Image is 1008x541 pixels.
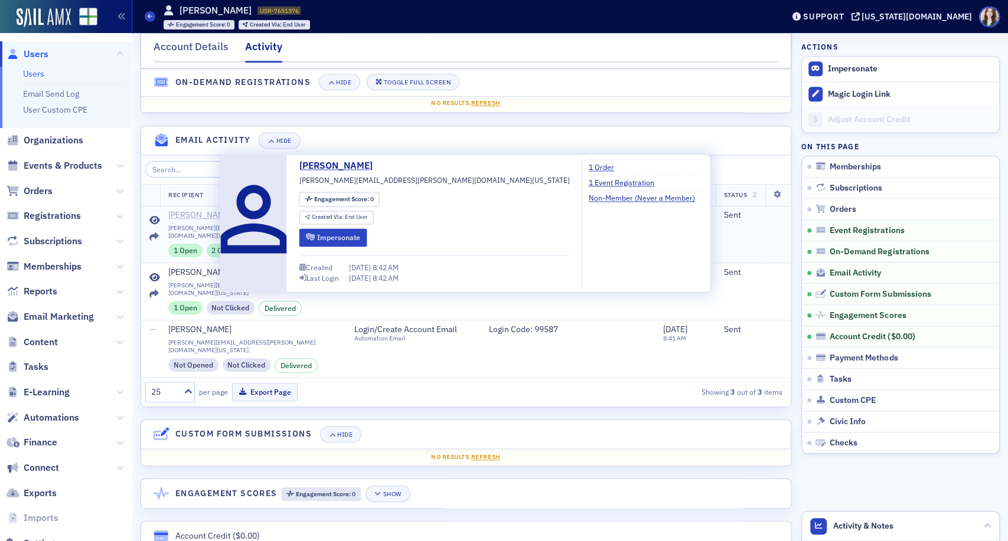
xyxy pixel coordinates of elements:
[6,235,82,248] a: Subscriptions
[724,191,747,199] span: Status
[282,487,361,501] div: Engagement Score: 0
[299,175,569,185] span: [PERSON_NAME][EMAIL_ADDRESS][PERSON_NAME][DOMAIN_NAME][US_STATE]
[306,275,338,281] div: Last Login
[828,89,993,100] div: Magic Login Link
[314,196,374,202] div: 0
[24,260,81,273] span: Memberships
[299,192,379,206] div: Engagement Score: 0
[149,99,782,108] div: No results.
[24,48,48,61] span: Users
[348,273,372,283] span: [DATE]
[168,210,231,221] div: [PERSON_NAME]
[6,487,57,500] a: Exports
[801,41,838,52] h4: Actions
[299,228,366,247] button: Impersonate
[489,324,596,335] span: Login Code: 99587
[589,162,623,172] a: 1 Order
[756,386,764,397] strong: 3
[296,491,355,497] div: 0
[260,6,299,15] span: USR-7651576
[175,76,311,88] h4: On-Demand Registrations
[6,461,59,474] a: Connect
[354,324,462,335] span: Login/Create Account Email
[314,195,370,203] span: Engagement Score :
[724,267,782,278] div: Sent
[168,281,338,297] span: [PERSON_NAME][EMAIL_ADDRESS][PERSON_NAME][DOMAIN_NAME][US_STATE]
[6,411,79,424] a: Automations
[24,285,57,298] span: Reports
[168,210,338,221] a: [PERSON_NAME]
[6,336,58,349] a: Content
[578,386,782,397] div: Showing out of items
[337,431,353,438] div: Hide
[299,159,380,173] a: [PERSON_NAME]
[24,134,83,147] span: Organizations
[24,336,58,349] span: Content
[168,339,338,354] span: [PERSON_NAME][EMAIL_ADDRESS][PERSON_NAME][DOMAIN_NAME][US_STATE]
[6,360,48,373] a: Tasks
[149,324,156,335] span: —
[802,81,999,107] button: Magic Login Link
[175,134,251,146] h4: Email Activity
[168,224,338,240] span: [PERSON_NAME][EMAIL_ADDRESS][PERSON_NAME][DOMAIN_NAME][US_STATE]
[833,520,893,532] span: Activity & Notes
[168,267,338,278] a: [PERSON_NAME]
[239,20,310,29] div: Created Via: End User
[830,204,856,215] span: Orders
[164,20,235,29] div: Engagement Score: 0
[6,134,83,147] a: Organizations
[589,193,704,204] a: Non-Member (Never a Member)
[296,490,352,498] span: Engagement Score :
[199,386,228,397] label: per page
[24,436,57,449] span: Finance
[23,68,44,79] a: Users
[24,411,79,424] span: Automations
[175,428,312,440] h4: Custom Form Submissions
[471,453,501,461] span: Refresh
[851,12,976,21] button: [US_STATE][DOMAIN_NAME]
[168,324,231,335] div: [PERSON_NAME]
[250,21,283,28] span: Created Via :
[6,310,94,323] a: Email Marketing
[830,417,866,427] span: Civic Info
[348,263,372,272] span: [DATE]
[589,177,663,188] a: 1 Event Registration
[354,324,472,343] a: Login/Create Account EmailAutomation Email
[236,530,257,541] span: $0.00
[6,209,81,222] a: Registrations
[23,88,79,99] a: Email Send Log
[250,22,306,28] div: End User
[312,213,345,221] span: Created Via :
[336,80,351,86] div: Hide
[259,301,302,315] div: Delivered
[168,191,204,199] span: Recipient
[207,244,243,257] div: 2 Clicks
[207,301,255,314] div: Not Clicked
[828,114,993,125] div: Adjust Account Credit
[24,185,53,198] span: Orders
[151,386,177,398] div: 25
[168,244,203,257] div: 1 Open
[830,310,906,321] span: Engagement Scores
[471,99,501,107] span: Refresh
[663,334,686,342] time: 8:41 AM
[24,235,82,248] span: Subscriptions
[6,159,102,172] a: Events & Products
[6,285,57,298] a: Reports
[24,360,48,373] span: Tasks
[830,289,931,300] span: Custom Form Submissions
[6,48,48,61] a: Users
[729,386,737,397] strong: 3
[71,8,97,28] a: View Homepage
[830,438,857,448] span: Checks
[168,358,218,371] div: Not Opened
[245,39,282,63] div: Activity
[830,162,881,172] span: Memberships
[6,185,53,198] a: Orders
[801,141,1000,152] h4: On this page
[354,335,462,342] div: Automation Email
[372,263,398,272] span: 8:42 AM
[24,310,94,323] span: Email Marketing
[24,461,59,474] span: Connect
[6,260,81,273] a: Memberships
